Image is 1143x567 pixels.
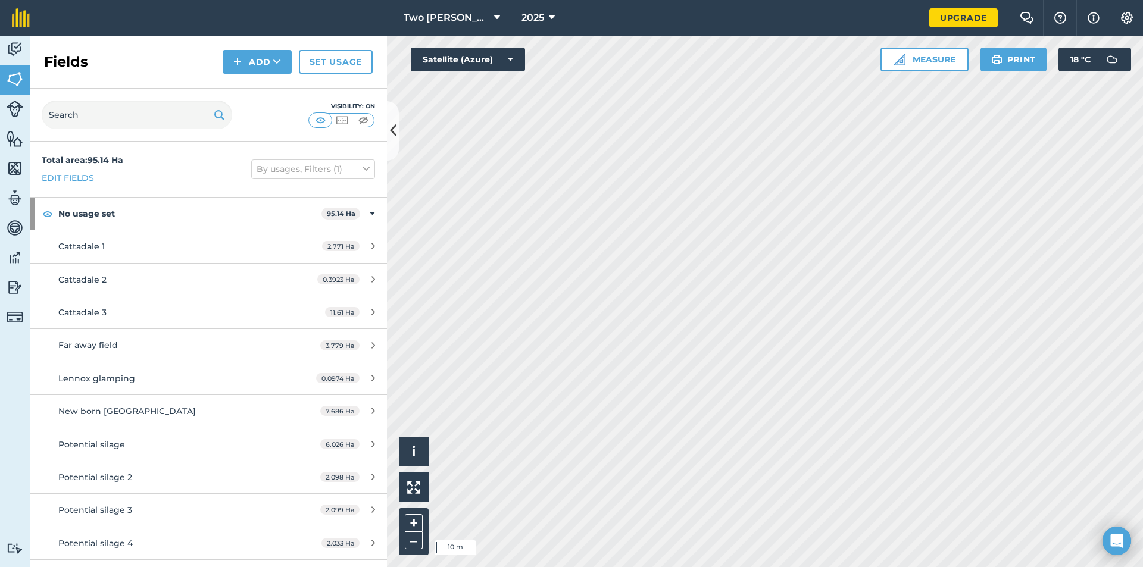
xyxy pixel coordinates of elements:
[7,101,23,117] img: svg+xml;base64,PD94bWwgdmVyc2lvbj0iMS4wIiBlbmNvZGluZz0idXRmLTgiPz4KPCEtLSBHZW5lcmF0b3I6IEFkb2JlIE...
[7,309,23,325] img: svg+xml;base64,PD94bWwgdmVyc2lvbj0iMS4wIiBlbmNvZGluZz0idXRmLTgiPz4KPCEtLSBHZW5lcmF0b3I6IEFkb2JlIE...
[58,373,135,384] span: Lennox glamping
[58,538,133,549] span: Potential silage 4
[7,70,23,88] img: svg+xml;base64,PHN2ZyB4bWxucz0iaHR0cDovL3d3dy53My5vcmcvMjAwMC9zdmciIHdpZHRoPSI1NiIgaGVpZ2h0PSI2MC...
[42,155,123,165] strong: Total area : 95.14 Ha
[7,278,23,296] img: svg+xml;base64,PD94bWwgdmVyc2lvbj0iMS4wIiBlbmNvZGluZz0idXRmLTgiPz4KPCEtLSBHZW5lcmF0b3I6IEFkb2JlIE...
[30,296,387,328] a: Cattadale 311.61 Ha
[299,50,373,74] a: Set usage
[42,206,53,221] img: svg+xml;base64,PHN2ZyB4bWxucz0iaHR0cDovL3d3dy53My5vcmcvMjAwMC9zdmciIHdpZHRoPSIxOCIgaGVpZ2h0PSIyNC...
[58,505,132,515] span: Potential silage 3
[30,461,387,493] a: Potential silage 22.098 Ha
[58,274,107,285] span: Cattadale 2
[327,209,355,218] strong: 95.14 Ha
[325,307,360,317] span: 11.61 Ha
[317,274,360,284] span: 0.3923 Ha
[320,406,360,416] span: 7.686 Ha
[30,362,387,394] a: Lennox glamping0.0974 Ha
[7,130,23,148] img: svg+xml;base64,PHN2ZyB4bWxucz0iaHR0cDovL3d3dy53My5vcmcvMjAwMC9zdmciIHdpZHRoPSI1NiIgaGVpZ2h0PSI2MC...
[7,189,23,207] img: svg+xml;base64,PD94bWwgdmVyc2lvbj0iMS4wIiBlbmNvZGluZz0idXRmLTgiPz4KPCEtLSBHZW5lcmF0b3I6IEFkb2JlIE...
[991,52,1003,67] img: svg+xml;base64,PHN2ZyB4bWxucz0iaHR0cDovL3d3dy53My5vcmcvMjAwMC9zdmciIHdpZHRoPSIxOSIgaGVpZ2h0PSIyNC...
[929,8,998,27] a: Upgrade
[7,249,23,267] img: svg+xml;base64,PD94bWwgdmVyc2lvbj0iMS4wIiBlbmNvZGluZz0idXRmLTgiPz4KPCEtLSBHZW5lcmF0b3I6IEFkb2JlIE...
[233,55,242,69] img: svg+xml;base64,PHN2ZyB4bWxucz0iaHR0cDovL3d3dy53My5vcmcvMjAwMC9zdmciIHdpZHRoPSIxNCIgaGVpZ2h0PSIyNC...
[44,52,88,71] h2: Fields
[7,219,23,237] img: svg+xml;base64,PD94bWwgdmVyc2lvbj0iMS4wIiBlbmNvZGluZz0idXRmLTgiPz4KPCEtLSBHZW5lcmF0b3I6IEFkb2JlIE...
[320,505,360,515] span: 2.099 Ha
[521,11,544,25] span: 2025
[411,48,525,71] button: Satellite (Azure)
[58,472,132,483] span: Potential silage 2
[320,439,360,449] span: 6.026 Ha
[894,54,905,65] img: Ruler icon
[880,48,969,71] button: Measure
[980,48,1047,71] button: Print
[42,171,94,184] a: Edit fields
[214,108,225,122] img: svg+xml;base64,PHN2ZyB4bWxucz0iaHR0cDovL3d3dy53My5vcmcvMjAwMC9zdmciIHdpZHRoPSIxOSIgaGVpZ2h0PSIyNC...
[1058,48,1131,71] button: 18 °C
[399,437,429,466] button: i
[1100,48,1124,71] img: svg+xml;base64,PD94bWwgdmVyc2lvbj0iMS4wIiBlbmNvZGluZz0idXRmLTgiPz4KPCEtLSBHZW5lcmF0b3I6IEFkb2JlIE...
[30,527,387,559] a: Potential silage 42.033 Ha
[316,373,360,383] span: 0.0974 Ha
[1020,12,1034,24] img: Two speech bubbles overlapping with the left bubble in the forefront
[335,114,349,126] img: svg+xml;base64,PHN2ZyB4bWxucz0iaHR0cDovL3d3dy53My5vcmcvMjAwMC9zdmciIHdpZHRoPSI1MCIgaGVpZ2h0PSI0MC...
[308,102,375,111] div: Visibility: On
[404,11,489,25] span: Two [PERSON_NAME]
[405,532,423,549] button: –
[30,428,387,461] a: Potential silage6.026 Ha
[42,101,232,129] input: Search
[30,494,387,526] a: Potential silage 32.099 Ha
[1120,12,1134,24] img: A cog icon
[30,230,387,262] a: Cattadale 12.771 Ha
[58,307,107,318] span: Cattadale 3
[407,481,420,494] img: Four arrows, one pointing top left, one top right, one bottom right and the last bottom left
[405,514,423,532] button: +
[322,241,360,251] span: 2.771 Ha
[356,114,371,126] img: svg+xml;base64,PHN2ZyB4bWxucz0iaHR0cDovL3d3dy53My5vcmcvMjAwMC9zdmciIHdpZHRoPSI1MCIgaGVpZ2h0PSI0MC...
[58,241,105,252] span: Cattadale 1
[1053,12,1067,24] img: A question mark icon
[313,114,328,126] img: svg+xml;base64,PHN2ZyB4bWxucz0iaHR0cDovL3d3dy53My5vcmcvMjAwMC9zdmciIHdpZHRoPSI1MCIgaGVpZ2h0PSI0MC...
[12,8,30,27] img: fieldmargin Logo
[58,439,125,450] span: Potential silage
[1103,527,1131,555] div: Open Intercom Messenger
[223,50,292,74] button: Add
[30,329,387,361] a: Far away field3.779 Ha
[58,406,196,416] span: New born [GEOGRAPHIC_DATA]
[412,444,416,459] span: i
[320,340,360,350] span: 3.779 Ha
[58,198,321,230] strong: No usage set
[30,198,387,230] div: No usage set95.14 Ha
[320,472,360,482] span: 2.098 Ha
[30,395,387,427] a: New born [GEOGRAPHIC_DATA]7.686 Ha
[58,340,118,350] span: Far away field
[321,538,360,548] span: 2.033 Ha
[30,264,387,296] a: Cattadale 20.3923 Ha
[251,159,375,178] button: By usages, Filters (1)
[1070,48,1091,71] span: 18 ° C
[7,543,23,554] img: svg+xml;base64,PD94bWwgdmVyc2lvbj0iMS4wIiBlbmNvZGluZz0idXRmLTgiPz4KPCEtLSBHZW5lcmF0b3I6IEFkb2JlIE...
[1088,11,1100,25] img: svg+xml;base64,PHN2ZyB4bWxucz0iaHR0cDovL3d3dy53My5vcmcvMjAwMC9zdmciIHdpZHRoPSIxNyIgaGVpZ2h0PSIxNy...
[7,40,23,58] img: svg+xml;base64,PD94bWwgdmVyc2lvbj0iMS4wIiBlbmNvZGluZz0idXRmLTgiPz4KPCEtLSBHZW5lcmF0b3I6IEFkb2JlIE...
[7,159,23,177] img: svg+xml;base64,PHN2ZyB4bWxucz0iaHR0cDovL3d3dy53My5vcmcvMjAwMC9zdmciIHdpZHRoPSI1NiIgaGVpZ2h0PSI2MC...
